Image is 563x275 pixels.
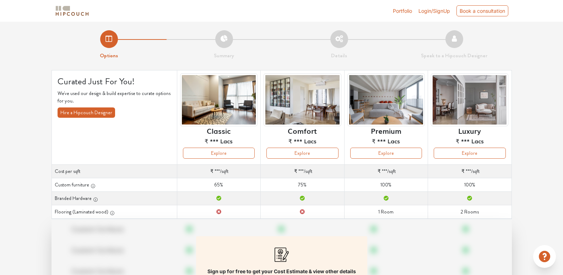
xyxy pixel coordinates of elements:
span: Login/SignUp [418,8,450,14]
button: Explore [350,148,422,159]
td: /sqft [428,165,511,178]
th: Custom furniture [52,178,177,192]
h4: Curated Just For You! [58,76,171,87]
img: header-preview [264,73,341,126]
td: /sqft [344,165,428,178]
img: logo-horizontal.svg [54,5,90,17]
strong: Summary [214,52,234,59]
img: header-preview [431,73,508,126]
td: 65% [177,178,260,192]
a: Portfolio [393,7,412,15]
td: 100% [428,178,511,192]
img: header-preview [347,73,425,126]
td: 75% [261,178,344,192]
img: header-preview [180,73,258,126]
div: Book a consultation [456,5,508,16]
button: Explore [183,148,255,159]
span: logo-horizontal.svg [54,3,90,19]
td: /sqft [261,165,344,178]
th: Flooring (Laminated wood) [52,205,177,219]
button: Hire a Hipcouch Designer [58,107,115,118]
button: Explore [266,148,338,159]
th: Branded Hardware [52,192,177,205]
h6: Premium [371,126,401,135]
p: We've used our design & build expertise to curate options for you. [58,90,171,105]
td: 100% [344,178,428,192]
td: 2 Rooms [428,205,511,219]
th: Cost per sqft [52,165,177,178]
strong: Options [100,52,118,59]
strong: Speak to a Hipcouch Designer [421,52,487,59]
h6: Classic [207,126,231,135]
h6: Comfort [288,126,317,135]
h6: Luxury [458,126,481,135]
p: Sign up for free to get your Cost Estimate & view other details [207,268,356,275]
strong: Details [331,52,347,59]
td: 1 Room [344,205,428,219]
td: /sqft [177,165,260,178]
button: Explore [434,148,505,159]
